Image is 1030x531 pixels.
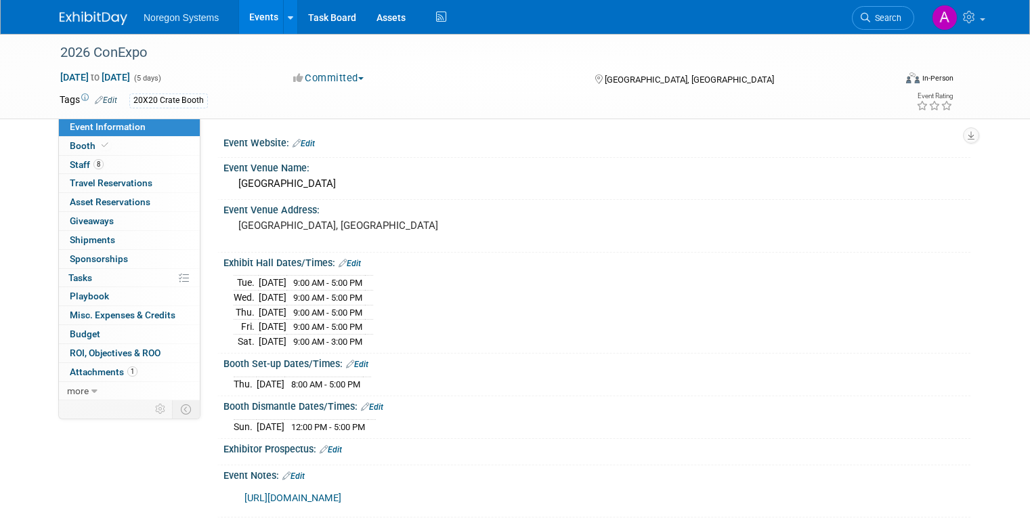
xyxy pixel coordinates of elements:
span: Budget [70,328,100,339]
span: ROI, Objectives & ROO [70,347,160,358]
a: Travel Reservations [59,174,200,192]
div: Event Notes: [223,465,970,483]
img: Format-Inperson.png [906,72,920,83]
td: Personalize Event Tab Strip [149,400,173,418]
td: Toggle Event Tabs [173,400,200,418]
a: Edit [361,402,383,412]
a: Sponsorships [59,250,200,268]
div: [GEOGRAPHIC_DATA] [234,173,960,194]
div: Exhibit Hall Dates/Times: [223,253,970,270]
a: Giveaways [59,212,200,230]
span: Misc. Expenses & Credits [70,310,175,320]
td: [DATE] [257,377,284,391]
a: Misc. Expenses & Credits [59,306,200,324]
td: Sat. [234,334,259,348]
div: Event Venue Name: [223,158,970,175]
span: 8 [93,159,104,169]
span: Search [870,13,901,23]
span: Asset Reservations [70,196,150,207]
a: Attachments1 [59,363,200,381]
span: 9:00 AM - 3:00 PM [293,337,362,347]
span: [GEOGRAPHIC_DATA], [GEOGRAPHIC_DATA] [605,75,774,85]
a: Edit [293,139,315,148]
td: [DATE] [259,291,286,305]
a: Playbook [59,287,200,305]
span: 9:00 AM - 5:00 PM [293,307,362,318]
img: ExhibitDay [60,12,127,25]
a: Tasks [59,269,200,287]
button: Committed [288,71,369,85]
div: Exhibitor Prospectus: [223,439,970,456]
a: Edit [282,471,305,481]
td: [DATE] [259,334,286,348]
a: Edit [346,360,368,369]
td: [DATE] [259,276,286,291]
span: 9:00 AM - 5:00 PM [293,322,362,332]
div: Booth Set-up Dates/Times: [223,354,970,371]
span: 9:00 AM - 5:00 PM [293,278,362,288]
div: 20X20 Crate Booth [129,93,208,108]
td: Thu. [234,305,259,320]
span: Playbook [70,291,109,301]
span: Event Information [70,121,146,132]
td: [DATE] [259,320,286,335]
span: Tasks [68,272,92,283]
div: Event Venue Address: [223,200,970,217]
span: Booth [70,140,111,151]
td: Tue. [234,276,259,291]
span: Staff [70,159,104,170]
a: ROI, Objectives & ROO [59,344,200,362]
a: Edit [320,445,342,454]
div: Event Website: [223,133,970,150]
a: Edit [339,259,361,268]
div: Event Format [821,70,953,91]
span: more [67,385,89,396]
span: Noregon Systems [144,12,219,23]
td: Sun. [234,419,257,433]
span: Giveaways [70,215,114,226]
a: Search [852,6,914,30]
span: to [89,72,102,83]
span: Attachments [70,366,137,377]
i: Booth reservation complete [102,142,108,149]
span: Sponsorships [70,253,128,264]
a: Shipments [59,231,200,249]
span: Travel Reservations [70,177,152,188]
span: (5 days) [133,74,161,83]
td: Thu. [234,377,257,391]
div: 2026 ConExpo [56,41,878,65]
td: [DATE] [259,305,286,320]
span: 12:00 PM - 5:00 PM [291,422,365,432]
a: Edit [95,95,117,105]
div: Event Rating [916,93,953,100]
span: Shipments [70,234,115,245]
a: Asset Reservations [59,193,200,211]
td: Fri. [234,320,259,335]
a: Event Information [59,118,200,136]
span: 8:00 AM - 5:00 PM [291,379,360,389]
a: Staff8 [59,156,200,174]
span: 1 [127,366,137,377]
td: Tags [60,93,117,108]
a: Booth [59,137,200,155]
div: In-Person [922,73,953,83]
td: Wed. [234,291,259,305]
img: Ali Connell [932,5,958,30]
a: more [59,382,200,400]
a: [URL][DOMAIN_NAME] [244,492,341,504]
span: [DATE] [DATE] [60,71,131,83]
pre: [GEOGRAPHIC_DATA], [GEOGRAPHIC_DATA] [238,219,520,232]
div: Booth Dismantle Dates/Times: [223,396,970,414]
a: Budget [59,325,200,343]
td: [DATE] [257,419,284,433]
span: 9:00 AM - 5:00 PM [293,293,362,303]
